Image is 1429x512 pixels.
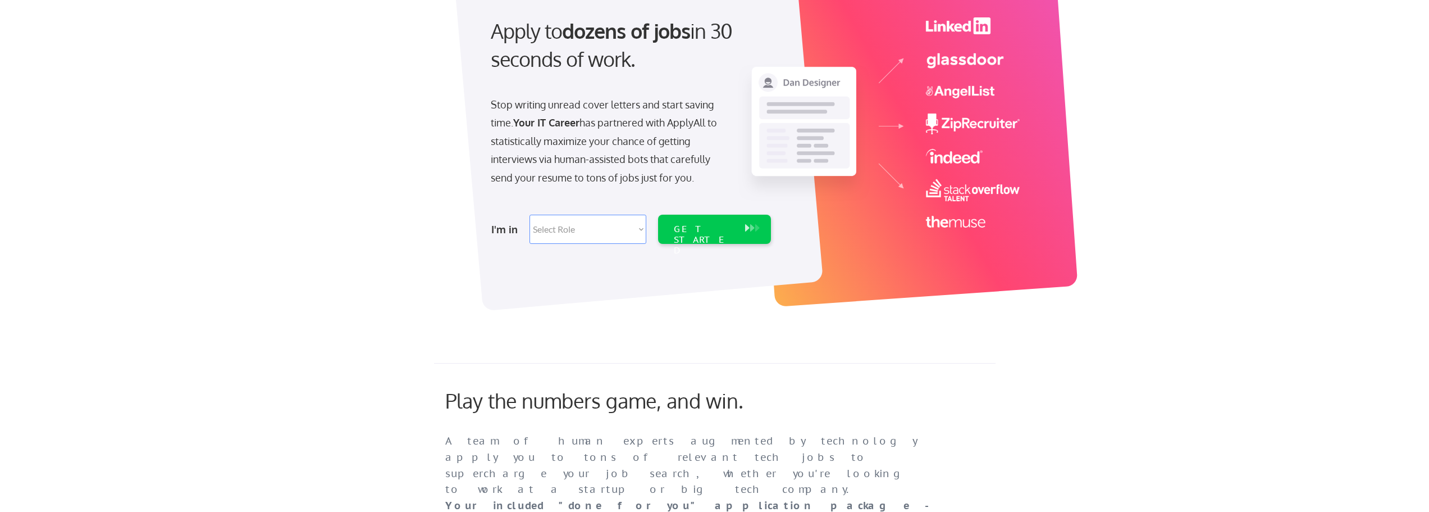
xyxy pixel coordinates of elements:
[513,116,579,129] strong: Your IT Career
[491,96,722,187] div: Stop writing unread cover letters and start saving time. has partnered with ApplyAll to statistic...
[491,220,523,238] div: I'm in
[562,18,690,43] strong: dozens of jobs
[674,224,734,256] div: GET STARTED
[491,17,766,74] div: Apply to in 30 seconds of work.
[445,388,793,413] div: Play the numbers game, and win.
